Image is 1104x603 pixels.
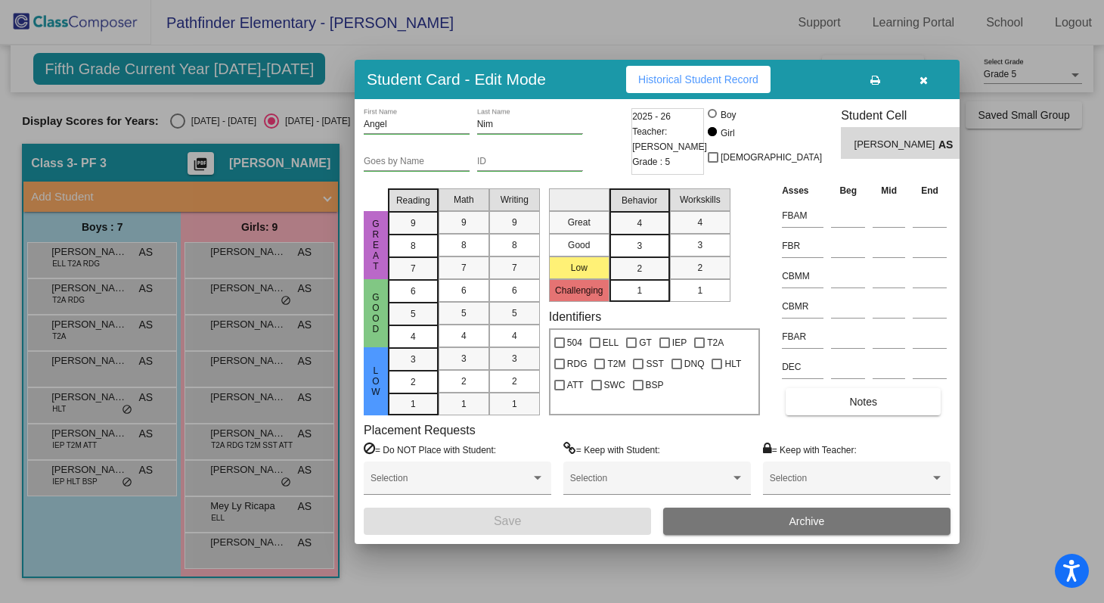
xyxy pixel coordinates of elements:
[663,508,950,535] button: Archive
[512,306,517,320] span: 5
[411,353,416,366] span: 3
[512,375,517,388] span: 2
[707,334,724,352] span: T2A
[411,375,416,389] span: 2
[549,309,601,324] label: Identifiers
[364,508,651,535] button: Save
[782,204,823,227] input: assessment
[720,108,737,122] div: Boy
[672,334,687,352] span: IEP
[501,193,529,207] span: Writing
[369,365,383,397] span: Low
[721,148,822,166] span: [DEMOGRAPHIC_DATA]
[461,375,467,388] span: 2
[512,284,517,297] span: 6
[841,108,972,123] h3: Student Cell
[411,284,416,298] span: 6
[637,216,642,230] span: 4
[563,442,660,457] label: = Keep with Student:
[697,261,702,275] span: 2
[567,355,588,373] span: RDG
[411,397,416,411] span: 1
[567,376,584,394] span: ATT
[789,515,825,527] span: Archive
[724,355,741,373] span: HLT
[461,284,467,297] span: 6
[782,295,823,318] input: assessment
[782,265,823,288] input: assessment
[461,397,467,411] span: 1
[604,376,625,394] span: SWC
[938,137,960,153] span: AS
[639,334,652,352] span: GT
[646,376,664,394] span: BSP
[461,329,467,343] span: 4
[607,355,625,373] span: T2M
[637,284,642,297] span: 1
[637,239,642,253] span: 3
[494,514,521,527] span: Save
[411,330,416,343] span: 4
[512,397,517,411] span: 1
[697,284,702,297] span: 1
[512,261,517,275] span: 7
[646,355,663,373] span: SST
[684,355,705,373] span: DNQ
[461,352,467,365] span: 3
[461,238,467,252] span: 8
[364,442,496,457] label: = Do NOT Place with Student:
[786,388,941,415] button: Notes
[512,352,517,365] span: 3
[567,334,582,352] span: 504
[697,216,702,229] span: 4
[632,154,670,169] span: Grade : 5
[364,423,476,437] label: Placement Requests
[782,325,823,348] input: assessment
[396,194,430,207] span: Reading
[782,235,823,257] input: assessment
[626,66,771,93] button: Historical Student Record
[638,73,758,85] span: Historical Student Record
[854,137,938,153] span: [PERSON_NAME]
[367,70,546,89] h3: Student Card - Edit Mode
[697,238,702,252] span: 3
[461,216,467,229] span: 9
[827,182,869,199] th: Beg
[632,109,671,124] span: 2025 - 26
[364,157,470,167] input: goes by name
[909,182,950,199] th: End
[411,262,416,275] span: 7
[632,124,707,154] span: Teacher: [PERSON_NAME]
[512,238,517,252] span: 8
[849,396,877,408] span: Notes
[411,239,416,253] span: 8
[720,126,735,140] div: Girl
[622,194,657,207] span: Behavior
[778,182,827,199] th: Asses
[782,356,823,378] input: assessment
[461,261,467,275] span: 7
[369,219,383,272] span: Great
[369,292,383,334] span: Good
[512,216,517,229] span: 9
[869,182,909,199] th: Mid
[637,262,642,275] span: 2
[461,306,467,320] span: 5
[763,442,857,457] label: = Keep with Teacher:
[603,334,619,352] span: ELL
[512,329,517,343] span: 4
[680,193,721,207] span: Workskills
[411,216,416,230] span: 9
[411,307,416,321] span: 5
[454,193,474,207] span: Math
